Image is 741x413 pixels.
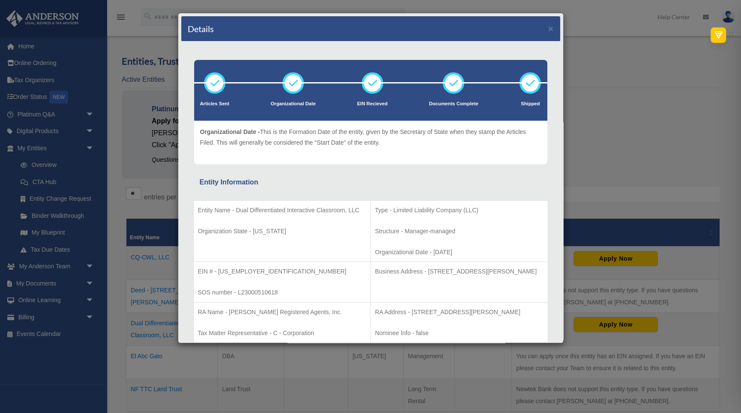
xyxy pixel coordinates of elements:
p: This is the Formation Date of the entity, given by the Secretary of State when they stamp the Art... [200,127,541,148]
p: Tax Matter Representative - C - Corporation [198,328,366,339]
p: EIN Recieved [357,100,387,108]
p: Structure - Manager-managed [375,226,543,237]
p: Business Address - [STREET_ADDRESS][PERSON_NAME] [375,266,543,277]
p: Shipped [519,100,541,108]
span: Organizational Date - [200,128,260,135]
p: Documents Complete [429,100,478,108]
p: Entity Name - Dual Differentiated Interactive Classroom, LLC [198,205,366,216]
p: Organization State - [US_STATE] [198,226,366,237]
p: Articles Sent [200,100,229,108]
p: Type - Limited Liability Company (LLC) [375,205,543,216]
p: Nominee Info - false [375,328,543,339]
h4: Details [188,23,214,35]
p: Organizational Date - [DATE] [375,247,543,258]
div: Entity Information [200,176,542,188]
p: SOS number - L23000510618 [198,287,366,298]
p: EIN # - [US_EMPLOYER_IDENTIFICATION_NUMBER] [198,266,366,277]
p: Organizational Date [271,100,316,108]
p: RA Address - [STREET_ADDRESS][PERSON_NAME] [375,307,543,318]
p: RA Name - [PERSON_NAME] Registered Agents, Inc. [198,307,366,318]
button: × [548,24,554,33]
